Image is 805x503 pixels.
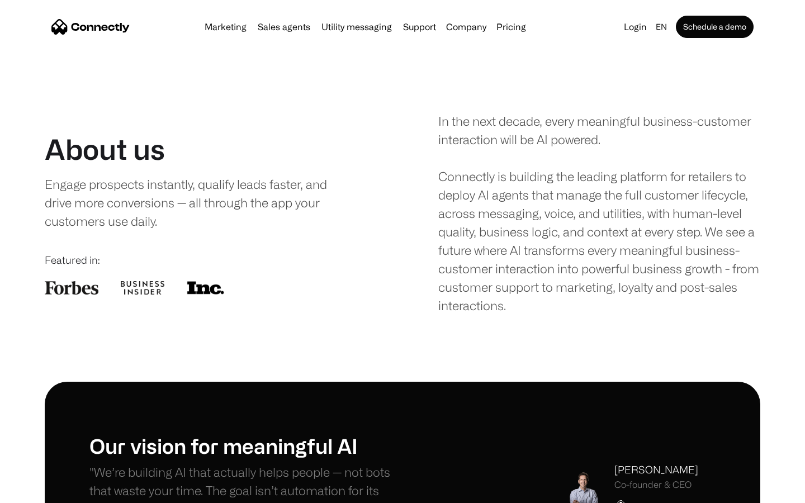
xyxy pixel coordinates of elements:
h1: Our vision for meaningful AI [89,434,402,458]
ul: Language list [22,483,67,499]
a: Utility messaging [317,22,396,31]
div: [PERSON_NAME] [614,462,698,477]
div: Featured in: [45,253,367,268]
a: Login [619,19,651,35]
div: Engage prospects instantly, qualify leads faster, and drive more conversions — all through the ap... [45,175,351,230]
h1: About us [45,132,165,166]
div: In the next decade, every meaningful business-customer interaction will be AI powered. Connectly ... [438,112,760,315]
a: Schedule a demo [676,16,754,38]
div: Company [446,19,486,35]
div: en [656,19,667,35]
div: Co-founder & CEO [614,480,698,490]
aside: Language selected: English [11,482,67,499]
a: Sales agents [253,22,315,31]
a: Pricing [492,22,531,31]
a: Marketing [200,22,251,31]
a: Support [399,22,441,31]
